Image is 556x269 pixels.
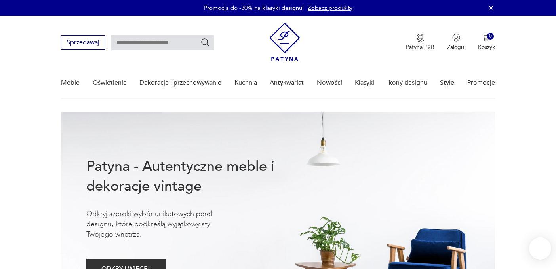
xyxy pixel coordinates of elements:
iframe: Smartsupp widget button [529,237,551,260]
a: Sprzedawaj [61,40,105,46]
p: Odkryj szeroki wybór unikatowych pereł designu, które podkreślą wyjątkowy styl Twojego wnętrza. [86,209,237,240]
p: Promocja do -30% na klasyki designu! [204,4,304,12]
a: Meble [61,68,80,98]
p: Zaloguj [447,44,465,51]
img: Patyna - sklep z meblami i dekoracjami vintage [269,23,300,61]
a: Ikona medaluPatyna B2B [406,34,434,51]
img: Ikona koszyka [482,34,490,42]
a: Style [440,68,454,98]
p: Patyna B2B [406,44,434,51]
a: Kuchnia [234,68,257,98]
button: Sprzedawaj [61,35,105,50]
a: Zobacz produkty [308,4,352,12]
p: Koszyk [478,44,495,51]
button: Szukaj [200,38,210,47]
a: Klasyki [355,68,374,98]
a: Nowości [317,68,342,98]
a: Dekoracje i przechowywanie [139,68,221,98]
img: Ikona medalu [416,34,424,42]
img: Ikonka użytkownika [452,34,460,42]
h1: Patyna - Autentyczne meble i dekoracje vintage [86,157,300,196]
a: Promocje [467,68,495,98]
button: 0Koszyk [478,34,495,51]
a: Antykwariat [270,68,304,98]
button: Zaloguj [447,34,465,51]
a: Oświetlenie [93,68,127,98]
a: Ikony designu [387,68,427,98]
div: 0 [487,33,494,40]
button: Patyna B2B [406,34,434,51]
